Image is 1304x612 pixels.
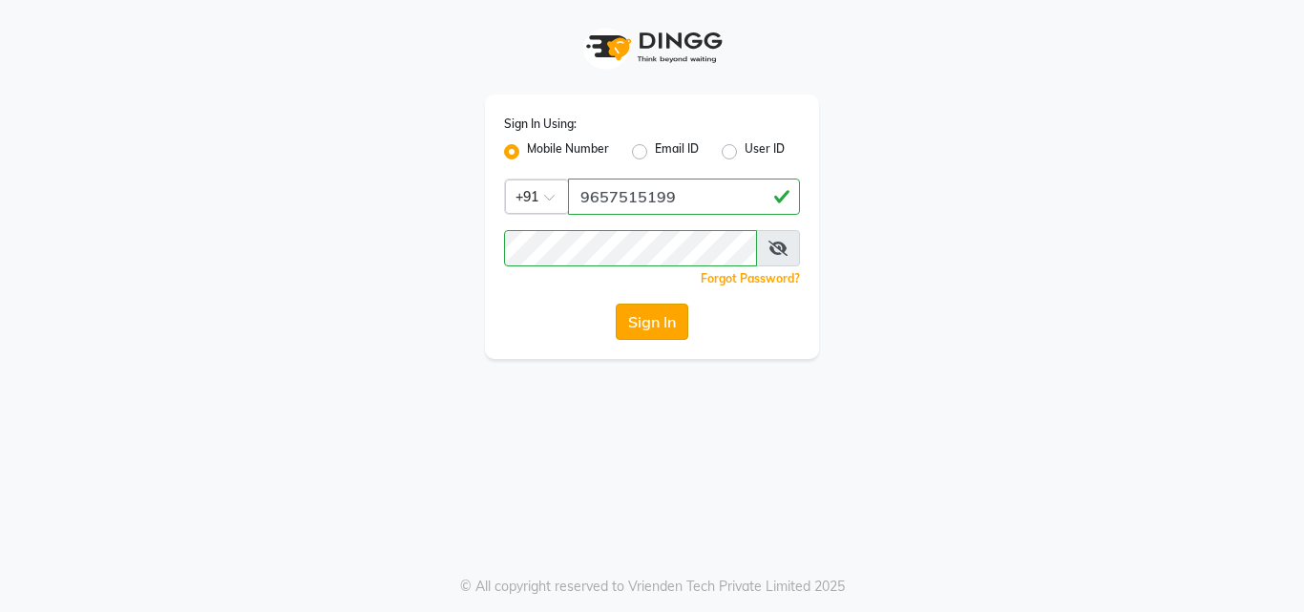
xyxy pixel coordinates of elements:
img: logo1.svg [576,19,728,75]
a: Forgot Password? [701,271,800,285]
input: Username [568,179,800,215]
label: User ID [745,140,785,163]
label: Mobile Number [527,140,609,163]
input: Username [504,230,757,266]
button: Sign In [616,304,688,340]
label: Email ID [655,140,699,163]
label: Sign In Using: [504,116,577,133]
